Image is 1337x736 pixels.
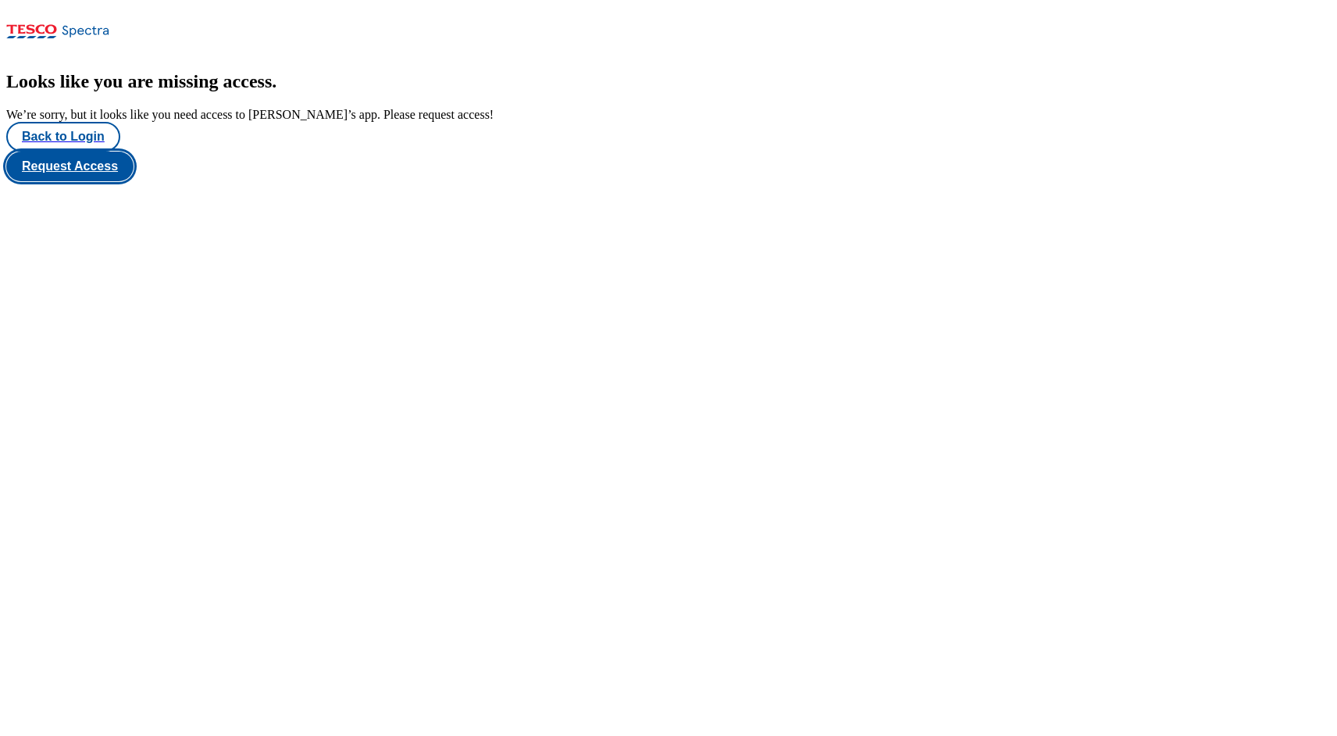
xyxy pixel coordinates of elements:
[6,108,1331,122] div: We’re sorry, but it looks like you need access to [PERSON_NAME]’s app. Please request access!
[6,122,120,152] button: Back to Login
[272,71,276,91] span: .
[6,71,1331,92] h2: Looks like you are missing access
[6,152,134,181] button: Request Access
[6,152,1331,181] a: Request Access
[6,122,1331,152] a: Back to Login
